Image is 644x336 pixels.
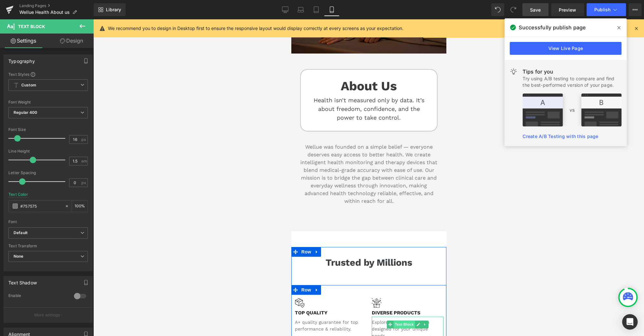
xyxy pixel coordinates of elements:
[8,149,88,153] div: Line Height
[21,228,30,237] a: Expand / Collapse
[8,171,88,175] div: Letter Spacing
[4,307,92,322] button: More settings
[9,124,146,185] span: Wellue was founded on a simple belief — everyone deserves easy access to better health. We create...
[81,137,87,142] span: px
[8,72,88,77] div: Text Styles
[80,291,129,296] b: DIVERSE PRODUCTS
[523,75,621,88] div: Try using A/B testing to compare and find the best-performed version of your page.
[308,3,324,16] a: Tablet
[8,266,21,275] span: Row
[18,24,45,29] span: Text Block
[20,203,62,210] input: Color
[587,3,626,16] button: Publish
[106,7,121,13] span: Library
[510,68,517,75] img: light.svg
[507,3,520,16] button: Redo
[34,312,60,318] p: More settings
[8,276,37,285] div: Text Shadow
[510,42,621,55] a: View Live Page
[8,55,35,64] div: Typography
[491,3,504,16] button: Undo
[324,3,339,16] a: Mobile
[293,3,308,16] a: Laptop
[48,34,95,48] a: Design
[8,220,88,224] div: Font
[49,59,106,74] strong: About Us
[19,10,70,15] span: Wellue Health About us
[21,266,30,275] a: Expand / Collapse
[8,100,88,104] div: Font Weight
[8,244,88,248] div: Text Transform
[523,68,621,75] div: Tips for you
[14,230,27,236] i: Default
[14,254,24,259] b: None
[628,3,641,16] button: More
[559,6,576,13] span: Preview
[523,133,598,139] a: Create A/B Testing with this page
[4,291,36,296] b: TOP QUALITY
[81,159,87,163] span: em
[81,181,87,185] span: px
[94,3,126,16] a: New Library
[8,293,68,300] div: Enable
[72,201,88,212] div: %
[8,127,88,132] div: Font Size
[530,6,541,13] span: Save
[14,110,37,115] b: Regular 400
[108,25,403,32] p: We recommend you to design in Desktop first to ensure the responsive layout would display correct...
[21,83,36,88] b: Custom
[8,192,28,197] div: Text Color
[523,94,621,126] img: tip.png
[622,314,638,330] div: Open Intercom Messenger
[277,3,293,16] a: Desktop
[19,3,94,8] a: Landing Pages
[4,300,71,313] p: A+ quality guarantee for top performance & reliability.
[80,300,152,320] p: Explore our vast selection designed for your unique needs.
[594,7,610,12] span: Publish
[18,76,137,103] p: Health isn’t measured only by data. It’s about freedom, confidence, and the power to take control.
[130,301,137,309] a: Expand / Collapse
[519,24,586,31] span: Successfully publish page
[551,3,584,16] a: Preview
[102,301,123,309] span: Text Block
[8,228,21,237] span: Row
